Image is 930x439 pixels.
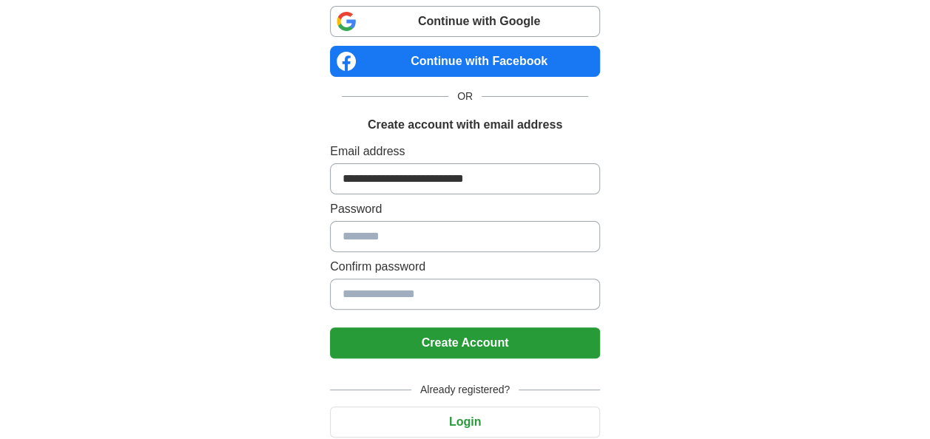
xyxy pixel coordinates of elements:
[330,258,600,276] label: Confirm password
[330,6,600,37] a: Continue with Google
[330,415,600,428] a: Login
[330,327,600,358] button: Create Account
[330,406,600,438] button: Login
[448,89,482,104] span: OR
[330,200,600,218] label: Password
[330,143,600,160] label: Email address
[368,116,562,134] h1: Create account with email address
[330,46,600,77] a: Continue with Facebook
[411,382,519,398] span: Already registered?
